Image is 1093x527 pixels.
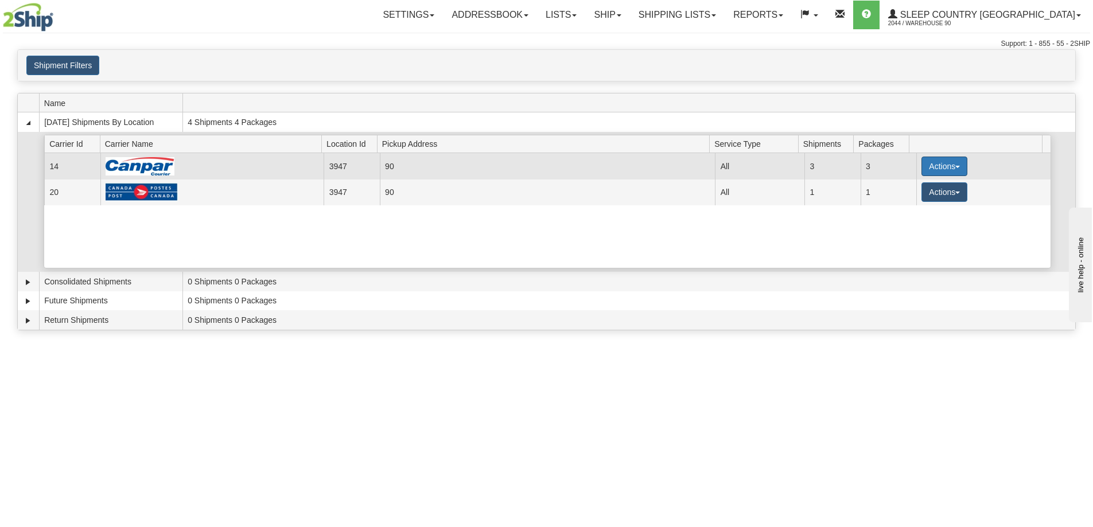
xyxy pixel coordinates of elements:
img: Canpar [106,157,174,175]
a: Ship [585,1,629,29]
td: 3 [804,153,860,179]
button: Actions [921,157,967,176]
span: Sleep Country [GEOGRAPHIC_DATA] [897,10,1075,19]
span: 2044 / Warehouse 90 [888,18,974,29]
span: Pickup Address [382,135,710,153]
td: 1 [861,179,916,205]
a: Collapse [22,117,34,128]
a: Expand [22,276,34,288]
a: Reports [725,1,792,29]
td: 3947 [324,153,379,179]
td: Future Shipments [39,291,182,311]
div: live help - online [9,10,106,18]
td: 4 Shipments 4 Packages [182,112,1075,132]
a: Lists [537,1,585,29]
a: Expand [22,315,34,326]
span: Location Id [326,135,377,153]
td: All [715,153,804,179]
a: Shipping lists [630,1,725,29]
td: 3947 [324,179,379,205]
img: Canada Post [106,183,178,201]
td: 90 [380,153,715,179]
td: 1 [804,179,860,205]
a: Addressbook [443,1,537,29]
span: Shipments [803,135,854,153]
span: Name [44,94,182,112]
button: Shipment Filters [26,56,99,75]
iframe: chat widget [1067,205,1092,322]
span: Packages [858,135,909,153]
span: Service Type [714,135,798,153]
a: Sleep Country [GEOGRAPHIC_DATA] 2044 / Warehouse 90 [880,1,1090,29]
td: [DATE] Shipments By Location [39,112,182,132]
div: Support: 1 - 855 - 55 - 2SHIP [3,39,1090,49]
td: All [715,179,804,205]
a: Expand [22,295,34,307]
td: 3 [861,153,916,179]
td: Consolidated Shipments [39,272,182,291]
td: Return Shipments [39,310,182,330]
span: Carrier Name [105,135,322,153]
td: 0 Shipments 0 Packages [182,310,1075,330]
span: Carrier Id [49,135,100,153]
td: 14 [44,153,100,179]
a: Settings [374,1,443,29]
td: 0 Shipments 0 Packages [182,272,1075,291]
img: logo2044.jpg [3,3,53,32]
button: Actions [921,182,967,202]
td: 0 Shipments 0 Packages [182,291,1075,311]
td: 20 [44,179,100,205]
td: 90 [380,179,715,205]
